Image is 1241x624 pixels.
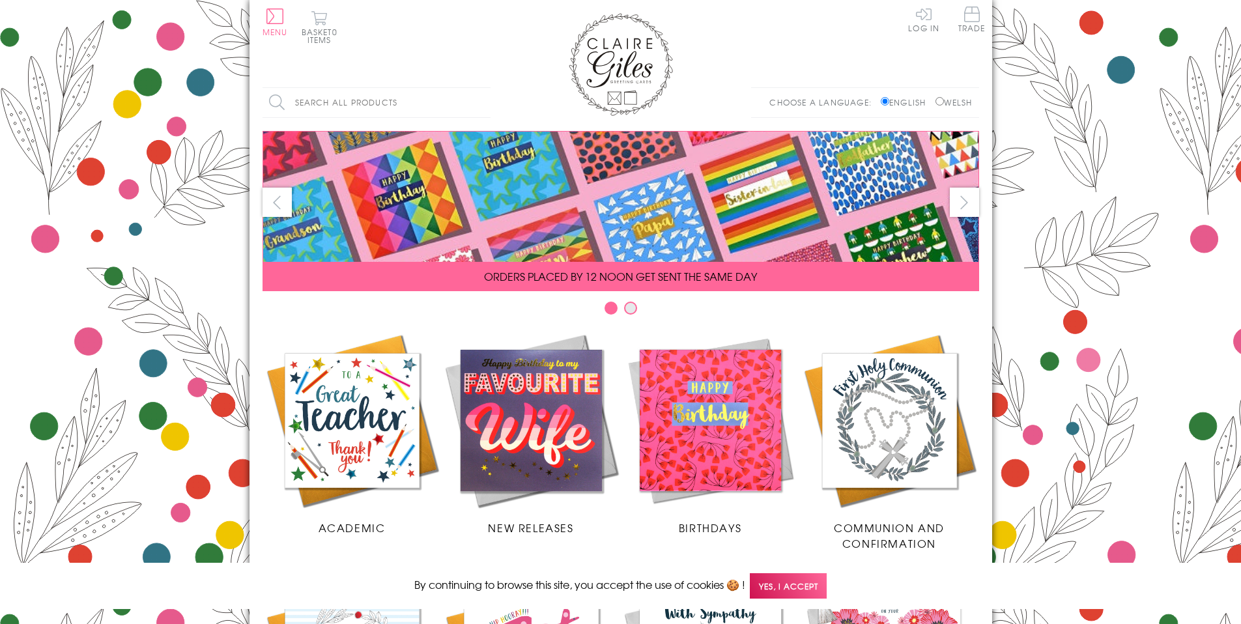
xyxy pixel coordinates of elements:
[488,520,573,535] span: New Releases
[769,96,878,108] p: Choose a language:
[302,10,337,44] button: Basket0 items
[800,331,979,551] a: Communion and Confirmation
[935,97,944,106] input: Welsh
[958,7,986,32] span: Trade
[750,573,827,599] span: Yes, I accept
[442,331,621,535] a: New Releases
[881,96,932,108] label: English
[263,26,288,38] span: Menu
[478,88,491,117] input: Search
[307,26,337,46] span: 0 items
[621,331,800,535] a: Birthdays
[605,302,618,315] button: Carousel Page 1 (Current Slide)
[679,520,741,535] span: Birthdays
[958,7,986,35] a: Trade
[263,301,979,321] div: Carousel Pagination
[935,96,973,108] label: Welsh
[263,88,491,117] input: Search all products
[484,268,757,284] span: ORDERS PLACED BY 12 NOON GET SENT THE SAME DAY
[834,520,945,551] span: Communion and Confirmation
[263,188,292,217] button: prev
[263,331,442,535] a: Academic
[319,520,386,535] span: Academic
[569,13,673,116] img: Claire Giles Greetings Cards
[950,188,979,217] button: next
[881,97,889,106] input: English
[908,7,939,32] a: Log In
[624,302,637,315] button: Carousel Page 2
[263,8,288,36] button: Menu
